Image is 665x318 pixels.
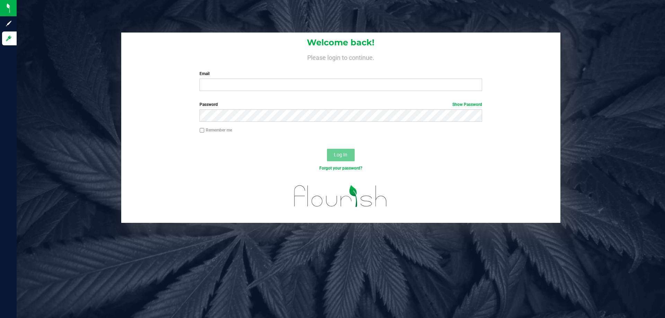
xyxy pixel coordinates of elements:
[334,152,347,157] span: Log In
[5,35,12,42] inline-svg: Log in
[286,179,396,214] img: flourish_logo.svg
[121,53,560,61] h4: Please login to continue.
[5,20,12,27] inline-svg: Sign up
[199,71,482,77] label: Email
[199,127,232,133] label: Remember me
[199,128,204,133] input: Remember me
[319,166,362,171] a: Forgot your password?
[199,102,218,107] span: Password
[121,38,560,47] h1: Welcome back!
[327,149,355,161] button: Log In
[452,102,482,107] a: Show Password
